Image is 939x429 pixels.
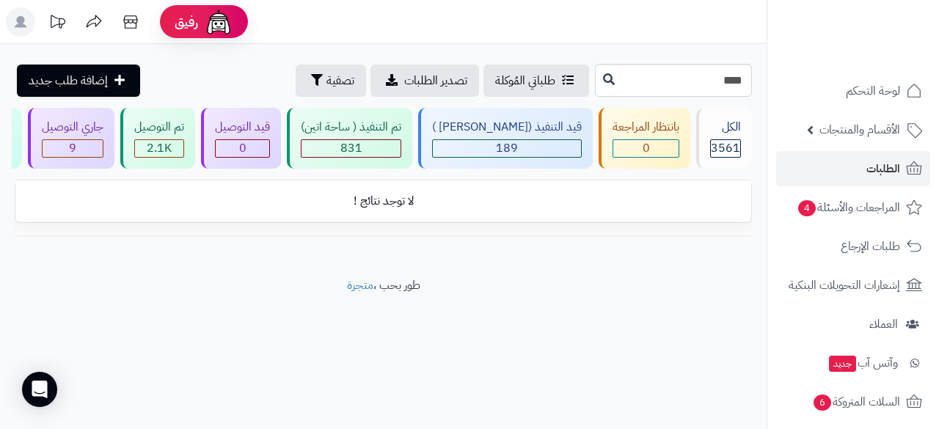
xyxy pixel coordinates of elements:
[776,190,930,225] a: المراجعات والأسئلة4
[693,108,755,169] a: الكل3561
[370,65,479,97] a: تصدير الطلبات
[25,108,117,169] a: جاري التوصيل 9
[42,119,103,136] div: جاري التوصيل
[613,140,679,157] div: 0
[215,119,270,136] div: قيد التوصيل
[347,276,373,294] a: متجرة
[827,353,898,373] span: وآتس آب
[866,158,900,179] span: الطلبات
[284,108,415,169] a: تم التنفيذ ( ساحة اتين) 831
[776,151,930,186] a: الطلبات
[43,140,103,157] div: 9
[117,108,198,169] a: تم التوصيل 2.1K
[326,72,354,89] span: تصفية
[776,73,930,109] a: لوحة التحكم
[15,181,751,221] td: لا توجد نتائج !
[216,140,269,157] div: 0
[776,229,930,264] a: طلبات الإرجاع
[643,139,650,157] span: 0
[198,108,284,169] a: قيد التوصيل 0
[596,108,693,169] a: بانتظار المراجعة 0
[204,7,233,37] img: ai-face.png
[776,345,930,381] a: وآتس آبجديد
[239,139,246,157] span: 0
[415,108,596,169] a: قيد التنفيذ ([PERSON_NAME] ) 189
[789,275,900,296] span: إشعارات التحويلات البنكية
[69,139,76,157] span: 9
[404,72,467,89] span: تصدير الطلبات
[433,140,581,157] div: 189
[29,72,108,89] span: إضافة طلب جديد
[819,120,900,140] span: الأقسام والمنتجات
[22,372,57,407] div: Open Intercom Messenger
[776,384,930,419] a: السلات المتروكة6
[495,72,555,89] span: طلباتي المُوكلة
[340,139,362,157] span: 831
[301,119,401,136] div: تم التنفيذ ( ساحة اتين)
[296,65,366,97] button: تصفية
[483,65,589,97] a: طلباتي المُوكلة
[812,392,900,412] span: السلات المتروكة
[829,356,856,372] span: جديد
[846,81,900,101] span: لوحة التحكم
[175,13,198,31] span: رفيق
[797,197,900,218] span: المراجعات والأسئلة
[17,65,140,97] a: إضافة طلب جديد
[710,119,741,136] div: الكل
[841,236,900,257] span: طلبات الإرجاع
[147,139,172,157] span: 2.1K
[711,139,740,157] span: 3561
[135,140,183,157] div: 2081
[496,139,518,157] span: 189
[776,268,930,303] a: إشعارات التحويلات البنكية
[798,200,816,216] span: 4
[134,119,184,136] div: تم التوصيل
[814,395,831,411] span: 6
[302,140,401,157] div: 831
[776,307,930,342] a: العملاء
[869,314,898,334] span: العملاء
[613,119,679,136] div: بانتظار المراجعة
[432,119,582,136] div: قيد التنفيذ ([PERSON_NAME] )
[39,7,76,40] a: تحديثات المنصة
